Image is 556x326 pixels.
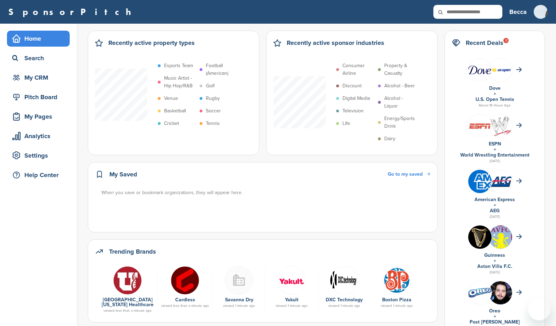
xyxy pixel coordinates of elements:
a: My CRM [7,70,70,86]
p: Golf [206,82,215,90]
a: Boston Pizza [382,297,411,303]
img: Data?1415810237 [489,225,512,259]
img: Screen shot 2016 05 05 at 12.09.31 pm [468,121,492,130]
a: U.S. Open Tennis [476,96,514,102]
p: Life [342,120,350,127]
a: Guinness [484,252,505,258]
img: Data [468,65,492,74]
a: Home [7,31,70,47]
div: Home [10,32,70,45]
div: viewed 1 minute ago [269,304,314,308]
p: Dairy [384,135,395,143]
div: Search [10,52,70,64]
div: [DATE] [452,158,538,164]
p: Television [342,107,364,115]
a: Help Center [7,167,70,183]
h2: Recently active sponsor industries [287,38,384,48]
a: + [494,258,496,264]
div: [DATE] [452,269,538,276]
img: Data [277,266,306,295]
img: 13524564 10153758406911519 7648398964988343964 n [468,225,492,249]
div: [DATE] [452,214,538,220]
img: gvwknnj 400x400 [113,266,142,295]
a: + [494,91,496,97]
a: SponsorPitch [8,7,136,16]
a: + [494,202,496,208]
a: Becca [509,4,527,19]
p: Soccer [206,107,221,115]
a: Pitch Board [7,89,70,105]
a: Screenshot 2018 03 05 at 8.31.48 am [322,266,367,294]
h2: Recent Deals [466,38,503,48]
img: Cardless [171,266,199,295]
a: Savanna Dry [225,297,253,303]
a: Go to my saved [388,170,430,178]
a: Aston Villa F.C. [477,263,512,269]
a: Search [7,50,70,66]
p: Venue [164,95,178,102]
div: viewed 1 minute ago [322,304,367,308]
img: Screenshot 2018 10 25 at 8.58.45 am [489,281,512,316]
div: viewed less than a minute ago [101,309,154,312]
p: Football (American) [206,62,238,77]
img: Open uri20141112 64162 1t4610c?1415809572 [489,175,512,187]
a: + [494,313,496,319]
div: Pitch Board [10,91,70,103]
p: Cricket [164,120,179,127]
p: Consumer Airline [342,62,374,77]
a: Cardless [161,266,209,294]
div: 11 [503,38,509,43]
a: AEG [490,208,500,214]
div: viewed 1 minute ago [374,304,419,308]
p: Alcohol - Liquor [384,95,416,110]
p: Esports Team [164,62,193,70]
h2: Recently active property types [108,38,195,48]
iframe: Button to launch messaging window [528,298,550,320]
p: Tennis [206,120,220,127]
p: Rugby [206,95,220,102]
h3: Becca [509,7,527,17]
div: About 16 Hours Ago [452,102,538,109]
a: Dove [489,85,501,91]
a: Post [PERSON_NAME] [470,319,520,325]
a: Oreo [489,308,500,314]
div: Settings [10,149,70,162]
a: DXC Technology [326,297,363,303]
p: Energy/Sports Drink [384,115,416,130]
span: Go to my saved [388,171,423,177]
a: My Pages [7,109,70,125]
a: Data [269,266,314,294]
h2: Trending Brands [109,247,156,256]
p: Music Artist - Hip Hop/R&B [164,74,196,90]
a: Yakult [285,297,299,303]
a: ESPN [489,141,501,147]
img: Open uri20141112 64162 12gd62f?1415806146 [489,114,512,139]
img: Screen shot 2018 07 23 at 2.49.02 pm [489,67,512,73]
a: [GEOGRAPHIC_DATA][US_STATE] Healthcare [102,297,154,308]
img: Buildingmissing [225,266,253,295]
a: gvwknnj 400x400 [101,266,154,294]
a: Cardless [175,297,195,303]
div: My CRM [10,71,70,84]
div: Analytics [10,130,70,142]
div: Help Center [10,169,70,181]
img: Screenshot 2018 03 05 at 8.31.48 am [330,266,358,295]
a: World Wrestling Entertainment [460,152,530,158]
p: Discount [342,82,362,90]
img: Data [468,288,492,297]
a: Settings [7,148,70,164]
img: Amex logo [468,170,492,193]
p: Basketball [164,107,186,115]
a: American Express [474,197,515,202]
div: When you save or bookmark organizations, they will appear here. [101,189,431,197]
img: Open uri20141112 50798 1gxgp3c [383,266,411,295]
a: Buildingmissing [216,266,262,294]
a: Analytics [7,128,70,144]
p: Alcohol - Beer [384,82,415,90]
p: Property & Casualty [384,62,416,77]
div: viewed less than a minute ago [161,304,209,308]
a: + [494,146,496,152]
div: My Pages [10,110,70,123]
a: Open uri20141112 50798 1gxgp3c [374,266,419,294]
p: Digital Media [342,95,370,102]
